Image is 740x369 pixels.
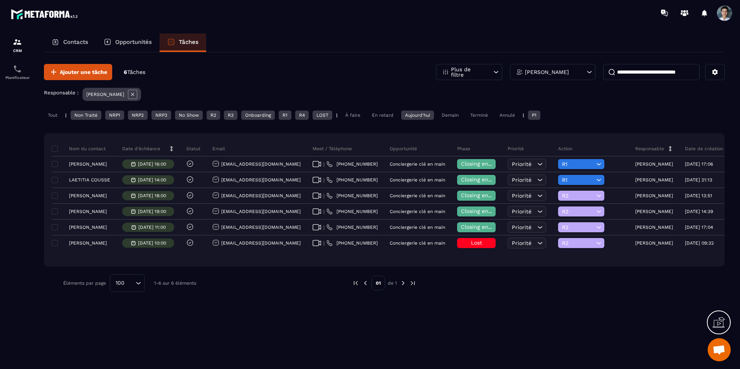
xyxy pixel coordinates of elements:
p: LAETITIA COUSSE [69,177,110,183]
img: prev [352,280,359,287]
p: [DATE] 11:00 [138,225,166,230]
p: Responsable : [44,90,79,96]
p: Priorité [508,146,524,152]
div: NRP1 [105,111,124,120]
p: [PERSON_NAME] [69,240,107,246]
div: Demain [438,111,462,120]
span: Closing en cours [461,192,505,198]
span: Ajouter une tâche [60,68,107,76]
span: | [323,209,325,215]
span: R1 [562,161,594,167]
input: Search for option [127,279,134,287]
img: scheduler [13,64,22,74]
p: [PERSON_NAME] [69,161,107,167]
span: Closing en cours [461,224,505,230]
p: 6 [124,69,145,76]
p: [PERSON_NAME] [635,225,673,230]
span: Closing en cours [461,176,505,183]
div: Aujourd'hui [401,111,434,120]
p: Tâches [179,39,198,45]
span: R2 [562,208,594,215]
p: Opportunités [115,39,152,45]
p: [PERSON_NAME] [635,193,673,198]
p: [PERSON_NAME] [635,161,673,167]
p: Contacts [63,39,88,45]
a: formationformationCRM [2,32,33,59]
div: R4 [295,111,309,120]
div: Ouvrir le chat [708,338,731,361]
img: next [400,280,407,287]
p: CRM [2,49,33,53]
p: [DATE] 09:32 [685,240,714,246]
p: [PERSON_NAME] [635,177,673,183]
p: Action [558,146,572,152]
span: | [323,177,325,183]
p: 1-6 sur 6 éléments [154,280,196,286]
span: R2 [562,193,594,199]
a: Tâches [160,34,206,52]
p: [DATE] 13:51 [685,193,712,198]
a: [PHONE_NUMBER] [326,224,378,230]
span: Closing en cours [461,208,505,214]
p: Date de création [685,146,723,152]
span: Priorité [512,161,531,167]
a: [PHONE_NUMBER] [326,177,378,183]
p: Conciergerie clé en main [390,177,445,183]
span: Closing en cours [461,161,505,167]
div: R2 [207,111,220,120]
p: Nom du contact [54,146,106,152]
div: Onboarding [241,111,275,120]
span: | [323,240,325,246]
p: Responsable [635,146,664,152]
div: NRP3 [151,111,171,120]
img: prev [362,280,369,287]
a: Contacts [44,34,96,52]
div: À faire [341,111,364,120]
div: R3 [224,111,237,120]
div: LOST [313,111,332,120]
div: Annulé [496,111,519,120]
span: Lost [471,240,482,246]
img: logo [11,7,80,21]
p: Conciergerie clé en main [390,240,445,246]
p: Statut [186,146,200,152]
img: formation [13,37,22,47]
p: | [336,112,338,118]
p: Meet / Téléphone [313,146,352,152]
p: Conciergerie clé en main [390,225,445,230]
p: Opportunité [390,146,417,152]
p: Conciergerie clé en main [390,161,445,167]
div: Terminé [466,111,492,120]
p: [DATE] 18:00 [138,193,166,198]
p: [DATE] 14:00 [138,177,166,183]
p: [DATE] 10:00 [138,240,166,246]
span: Priorité [512,177,531,183]
p: [PERSON_NAME] [69,209,107,214]
a: [PHONE_NUMBER] [326,240,378,246]
span: R1 [562,177,594,183]
p: Conciergerie clé en main [390,193,445,198]
a: [PHONE_NUMBER] [326,193,378,199]
div: R1 [279,111,291,120]
p: [PERSON_NAME] [86,92,124,97]
p: Conciergerie clé en main [390,209,445,214]
p: 01 [372,276,385,290]
p: [PERSON_NAME] [69,193,107,198]
span: Priorité [512,193,531,199]
p: [DATE] 17:04 [685,225,713,230]
span: | [323,225,325,230]
p: [DATE] 16:00 [138,161,166,167]
button: Ajouter une tâche [44,64,112,80]
a: Opportunités [96,34,160,52]
p: Éléments par page [63,280,106,286]
span: R2 [562,224,594,230]
p: | [65,112,67,118]
p: [DATE] 21:13 [685,177,712,183]
div: En retard [368,111,397,120]
div: Non Traité [71,111,101,120]
span: Priorité [512,240,531,246]
span: R2 [562,240,594,246]
span: | [323,193,325,199]
p: [PERSON_NAME] [69,225,107,230]
p: Plus de filtre [451,67,485,77]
